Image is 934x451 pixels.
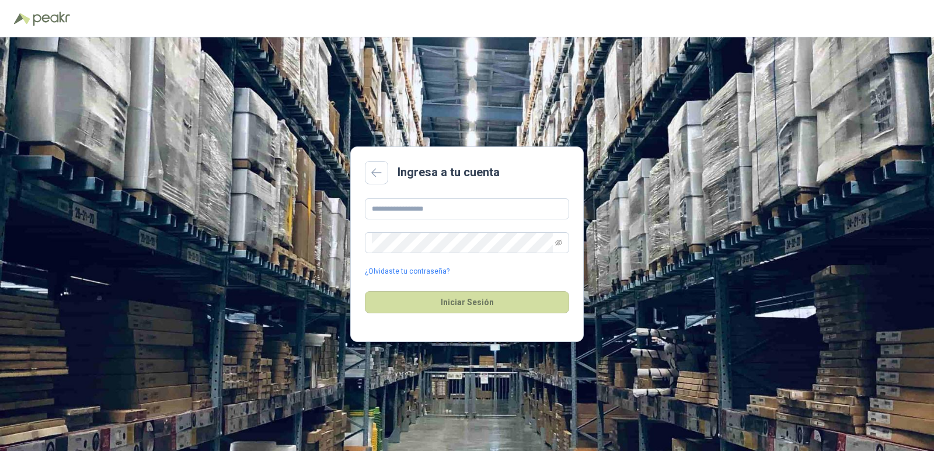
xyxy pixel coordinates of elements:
img: Peakr [33,12,70,26]
button: Iniciar Sesión [365,291,569,313]
a: ¿Olvidaste tu contraseña? [365,266,449,277]
span: eye-invisible [555,239,562,246]
img: Logo [14,13,30,25]
h2: Ingresa a tu cuenta [398,163,500,181]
